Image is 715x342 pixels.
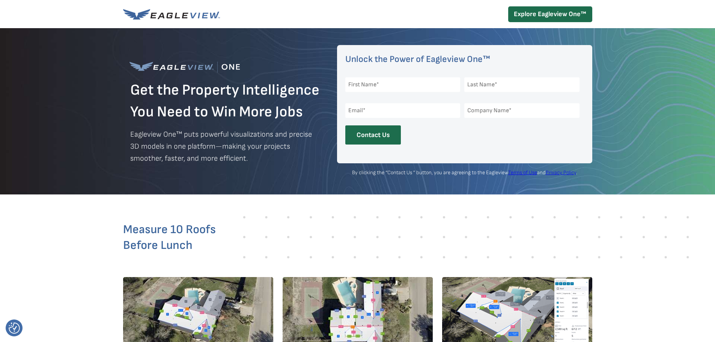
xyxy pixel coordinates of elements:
[345,77,461,92] input: First Name*
[546,169,576,176] a: Privacy Policy
[464,103,580,118] input: Company Name*
[464,77,580,92] input: Last Name*
[9,322,20,334] button: Consent Preferences
[130,81,319,121] span: Get the Property Intelligence You Need to Win More Jobs
[345,54,490,65] span: Unlock the Power of Eagleview One™
[345,103,461,118] input: Email*
[130,130,312,163] span: Eagleview One™ puts powerful visualizations and precise 3D models in one platform—making your pro...
[9,322,20,334] img: Revisit consent button
[123,222,216,253] span: Measure 10 Roofs Before Lunch
[514,10,586,18] strong: Explore Eagleview One™
[508,169,537,176] a: Terms of Use
[352,169,577,176] span: By clicking the “Contact Us ” button, you are agreeing to the Eagleview and .
[508,6,592,22] a: Explore Eagleview One™
[345,125,401,145] input: Contact Us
